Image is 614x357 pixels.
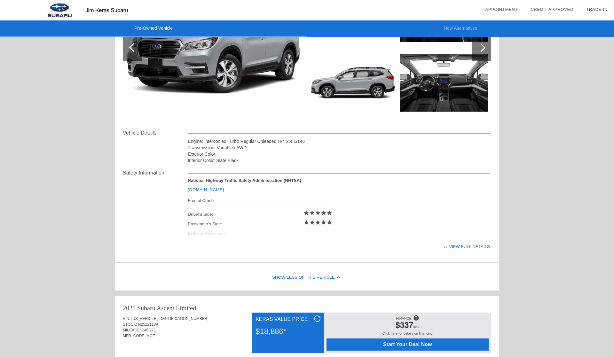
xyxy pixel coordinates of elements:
span: FINANCE [396,316,412,320]
div: Vehicle Details [123,129,188,137]
i: star [309,220,315,225]
img: 2020sus320038_1280_12.png [400,50,488,116]
span: 146,271 [142,328,156,332]
i: star [327,210,332,216]
div: Driver's Side: [188,210,332,219]
div: 2021 Subaru Ascent [123,304,174,313]
a: [DOMAIN_NAME] [188,187,224,192]
div: Transmission: Variable / AWD [188,144,490,151]
strong: National Highway Traffic Safety Administration (NHTSA) [188,178,301,183]
span: $337 [396,321,413,330]
i: star [321,210,327,216]
i: star [315,220,321,225]
a: Appointment [485,7,518,12]
div: /mo [330,321,485,331]
div: Passenger's Side: [188,219,332,229]
i: star [303,210,309,216]
img: cc_2020sus320068_03_1280_ism.png [309,50,397,116]
div: Interior Color: Slate Black [188,157,490,164]
span: STOCK: [123,322,137,327]
div: Engine: Intercooled Turbo Regular Unleaded H-4 2.4 L/146 [188,138,490,144]
div: i [314,315,320,322]
div: Safety Information [123,169,188,177]
span: MCE [146,334,155,338]
span: MILEAGE: [123,328,141,332]
a: Credit Approved [531,7,573,12]
span: [US_VEHICLE_IDENTIFICATION_NUMBER] [131,316,209,321]
div: Limited [176,304,196,313]
li: New Alternatives [307,20,614,37]
i: star [327,220,332,225]
div: Exterior Color: [188,151,490,157]
i: star [315,210,321,216]
a: Trade-In [586,7,608,12]
div: $18,886* [256,323,320,340]
div: Keras Value Price [256,315,320,323]
i: star [303,220,309,225]
span: N2512113A [138,322,158,327]
span: MFR. CODE: [123,334,146,338]
i: star [309,210,315,216]
div: Frontal Crash [188,197,332,205]
div: View full details [188,239,490,254]
span: Start Your Deal Now [335,342,481,347]
div: Click here for details on financing [327,331,489,338]
div: Quoted on [DATE] 11:44:08 AM [123,343,491,353]
span: VIN: [123,316,130,321]
i: star [321,220,327,225]
div: Show Less of this Vehicle [115,265,499,291]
